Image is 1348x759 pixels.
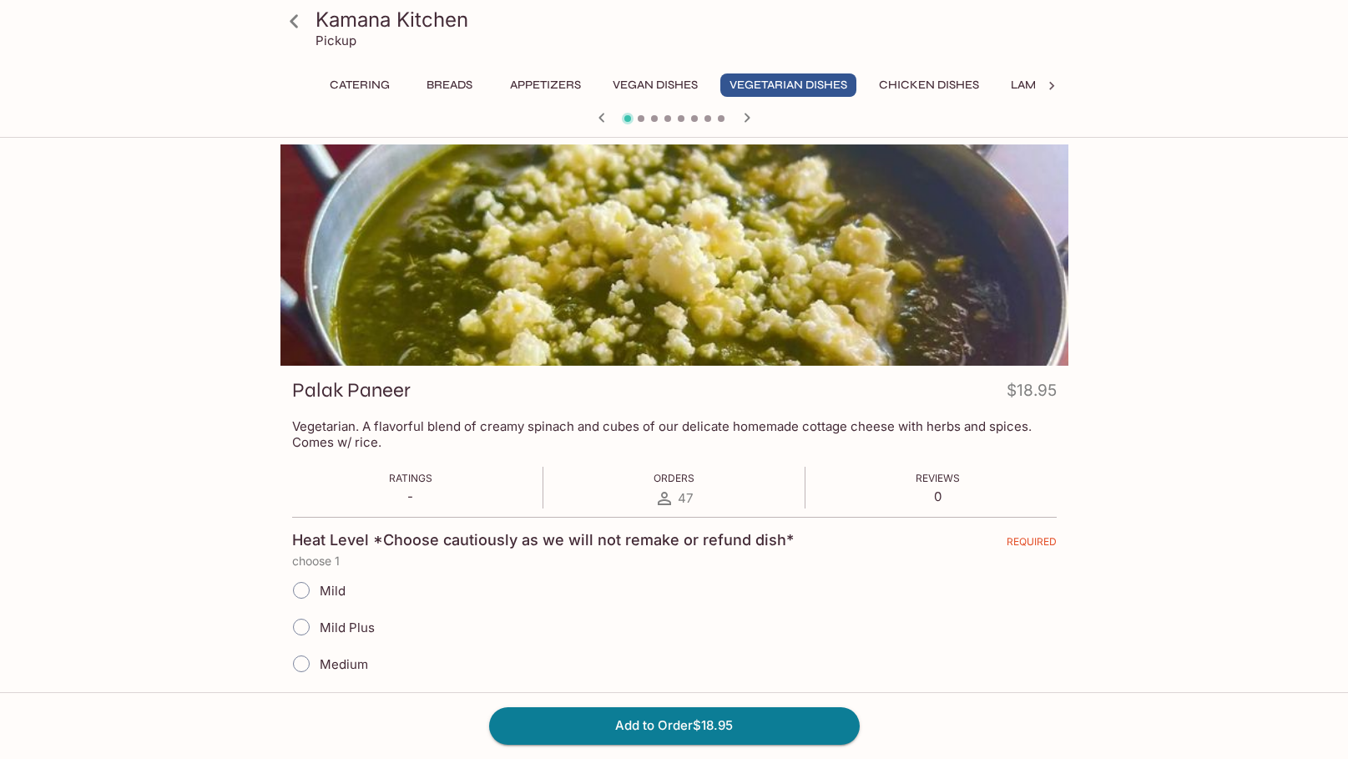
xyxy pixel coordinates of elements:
[316,7,1062,33] h3: Kamana Kitchen
[292,377,411,403] h3: Palak Paneer
[603,73,707,97] button: Vegan Dishes
[320,620,375,635] span: Mild Plus
[389,488,432,504] p: -
[678,490,693,506] span: 47
[292,531,794,549] h4: Heat Level *Choose cautiously as we will not remake or refund dish*
[389,472,432,484] span: Ratings
[916,488,960,504] p: 0
[321,73,399,97] button: Catering
[412,73,487,97] button: Breads
[320,656,368,672] span: Medium
[320,583,346,599] span: Mild
[316,33,356,48] p: Pickup
[916,472,960,484] span: Reviews
[720,73,856,97] button: Vegetarian Dishes
[1007,377,1057,410] h4: $18.95
[1002,73,1097,97] button: Lamb Dishes
[1007,535,1057,554] span: REQUIRED
[654,472,694,484] span: Orders
[501,73,590,97] button: Appetizers
[489,707,860,744] button: Add to Order$18.95
[292,418,1057,450] p: Vegetarian. A flavorful blend of creamy spinach and cubes of our delicate homemade cottage cheese...
[292,554,1057,568] p: choose 1
[870,73,988,97] button: Chicken Dishes
[280,144,1068,366] div: Palak Paneer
